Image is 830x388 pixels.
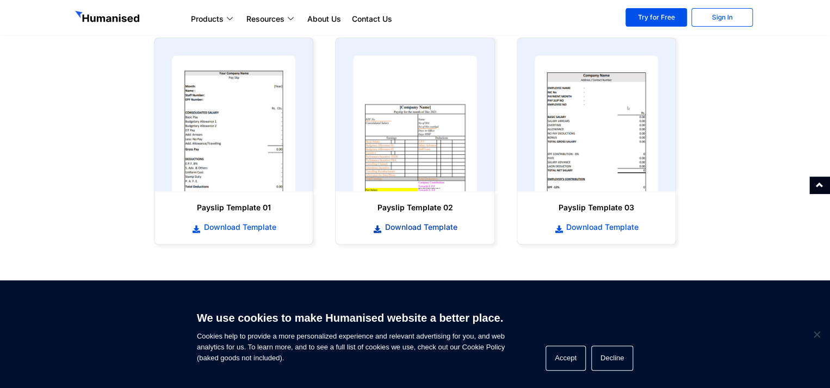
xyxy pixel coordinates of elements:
a: Download Template [528,221,665,233]
a: Download Template [165,221,302,233]
a: Try for Free [625,8,687,27]
img: GetHumanised Logo [75,11,141,25]
button: Accept [546,346,586,371]
a: Products [185,12,241,26]
a: Resources [241,12,302,26]
img: payslip template [353,55,476,191]
a: Sign In [691,8,753,27]
a: Download Template [346,221,483,233]
img: payslip template [172,55,295,191]
h6: We use cookies to make Humanised website a better place. [197,310,505,326]
img: payslip template [535,55,658,191]
span: Download Template [382,222,457,233]
a: About Us [302,12,346,26]
h6: Payslip Template 02 [346,202,483,213]
button: Decline [591,346,633,371]
span: Download Template [201,222,276,233]
h6: Payslip Template 03 [528,202,665,213]
h6: Payslip Template 01 [165,202,302,213]
span: Decline [811,329,822,340]
a: Contact Us [346,12,398,26]
span: Download Template [563,222,639,233]
span: Cookies help to provide a more personalized experience and relevant advertising for you, and web ... [197,305,505,364]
